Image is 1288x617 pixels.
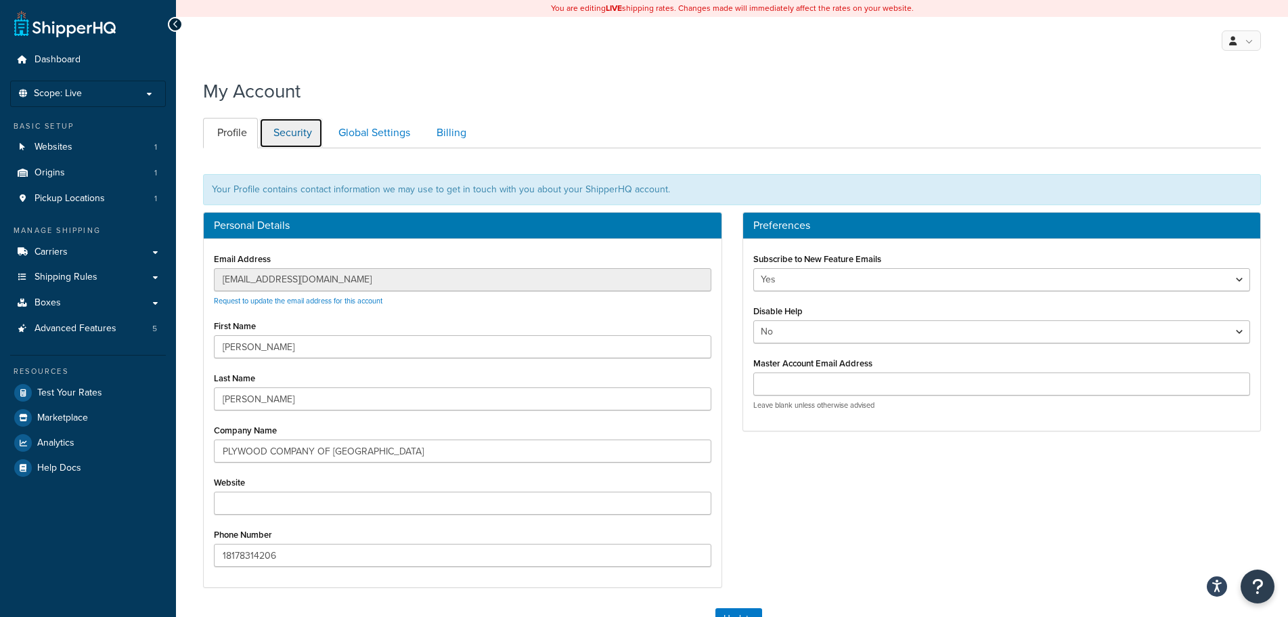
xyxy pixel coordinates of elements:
a: Request to update the email address for this account [214,295,382,306]
li: Advanced Features [10,316,166,341]
p: Leave blank unless otherwise advised [753,400,1251,410]
span: 5 [152,323,157,335]
label: First Name [214,321,256,331]
li: Origins [10,161,166,186]
label: Master Account Email Address [753,358,872,368]
a: Test Your Rates [10,381,166,405]
label: Phone Number [214,530,272,540]
a: Pickup Locations 1 [10,186,166,211]
b: LIVE [606,2,622,14]
label: Last Name [214,373,255,383]
label: Subscribe to New Feature Emails [753,254,881,264]
span: Scope: Live [34,88,82,100]
li: Websites [10,135,166,160]
span: 1 [154,142,157,153]
span: Boxes [35,297,61,309]
span: Shipping Rules [35,272,97,283]
div: Resources [10,366,166,377]
span: Advanced Features [35,323,116,335]
a: Origins 1 [10,161,166,186]
span: Dashboard [35,54,81,66]
a: Carriers [10,240,166,265]
span: Websites [35,142,72,153]
a: Marketplace [10,406,166,430]
a: Dashboard [10,47,166,72]
a: Boxes [10,291,166,316]
a: Profile [203,118,258,148]
span: 1 [154,167,157,179]
span: Carriers [35,247,68,258]
div: Basic Setup [10,121,166,132]
li: Pickup Locations [10,186,166,211]
a: Billing [422,118,477,148]
a: ShipperHQ Home [14,10,116,37]
span: 1 [154,193,157,205]
div: Your Profile contains contact information we may use to get in touch with you about your ShipperH... [203,174,1261,205]
a: Shipping Rules [10,265,166,290]
h3: Personal Details [214,219,711,232]
span: Origins [35,167,65,179]
label: Email Address [214,254,271,264]
span: Pickup Locations [35,193,105,205]
button: Open Resource Center [1241,570,1274,603]
label: Disable Help [753,306,803,316]
a: Security [259,118,323,148]
h3: Preferences [753,219,1251,232]
label: Company Name [214,425,277,435]
a: Help Docs [10,456,166,480]
div: Manage Shipping [10,225,166,236]
a: Analytics [10,431,166,455]
a: Global Settings [324,118,421,148]
span: Test Your Rates [37,387,102,399]
span: Analytics [37,438,74,449]
span: Marketplace [37,412,88,424]
span: Help Docs [37,463,81,474]
h1: My Account [203,78,301,104]
a: Websites 1 [10,135,166,160]
a: Advanced Features 5 [10,316,166,341]
label: Website [214,477,245,488]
